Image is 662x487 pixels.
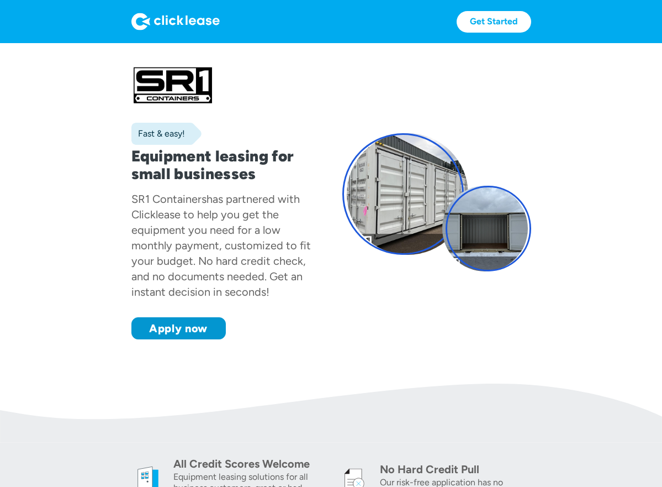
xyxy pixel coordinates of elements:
div: has partnered with Clicklease to help you get the equipment you need for a low monthly payment, c... [131,192,311,299]
img: Logo [131,13,220,30]
div: No Hard Credit Pull [380,462,531,477]
div: SR1 Containers [131,192,206,206]
div: Fast & easy! [131,128,185,139]
a: Apply now [131,317,226,339]
div: All Credit Scores Welcome [173,456,325,472]
h1: Equipment leasing for small businesses [131,147,320,182]
a: Get Started [457,11,531,33]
